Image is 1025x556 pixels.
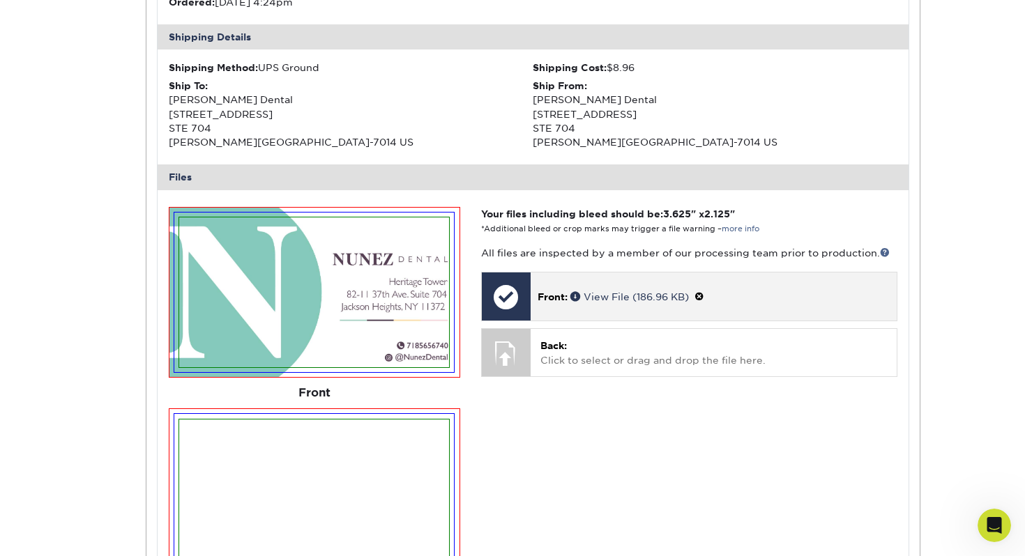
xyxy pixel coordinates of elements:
div: Files [158,164,909,190]
div: Close [245,6,270,31]
div: Our processing team shared these notes on 10/10: Borders - SEt 2 Your back file on the appointmen... [22,205,218,396]
strong: Your files including bleed should be: " x " [481,208,735,219]
button: Send a message… [238,444,261,466]
button: Gif picker [66,449,77,461]
button: Scroll to bottom [128,387,151,411]
textarea: Message… [12,420,267,444]
small: *Additional bleed or crop marks may trigger a file warning – [481,224,759,233]
div: [PERSON_NAME] Dental [STREET_ADDRESS] STE 704 [PERSON_NAME][GEOGRAPHIC_DATA]-7014 US [169,79,533,150]
p: Click to select or drag and drop the file here. [540,339,887,367]
strong: Ship From: [533,80,587,91]
strong: Shipping Cost: [533,62,607,73]
button: go back [9,6,36,32]
span: 3.625 [663,208,691,219]
p: All files are inspected by a member of our processing team prior to production. [481,246,897,260]
div: [PERSON_NAME] Dental [STREET_ADDRESS] STE 704 [PERSON_NAME][GEOGRAPHIC_DATA]-7014 US [533,79,897,150]
strong: Shipping Method: [169,62,258,73]
h1: [PERSON_NAME] [68,7,158,17]
div: Front [169,378,460,408]
button: Upload attachment [22,449,33,461]
div: Shipping Details [158,24,909,49]
span: Back: [540,340,567,351]
button: Emoji picker [44,449,55,461]
button: Home [218,6,245,32]
iframe: Intercom live chat [978,509,1011,542]
div: $8.96 [533,61,897,75]
button: Start recording [89,449,100,461]
span: 2.125 [704,208,730,219]
span: Front: [538,291,568,302]
div: Thank you for placing your print order with Primoprint. This is a friendly reminder that we have ... [22,123,218,177]
p: Active [68,17,96,31]
div: ACTION REQUIRED: Primoprint Order 25109-42458-21006 [22,88,218,116]
img: Profile image for Jenny [40,8,62,30]
a: View File (186.96 KB) [570,291,689,302]
a: more info [722,224,759,233]
strong: Ship To: [169,80,208,91]
div: UPS Ground [169,61,533,75]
